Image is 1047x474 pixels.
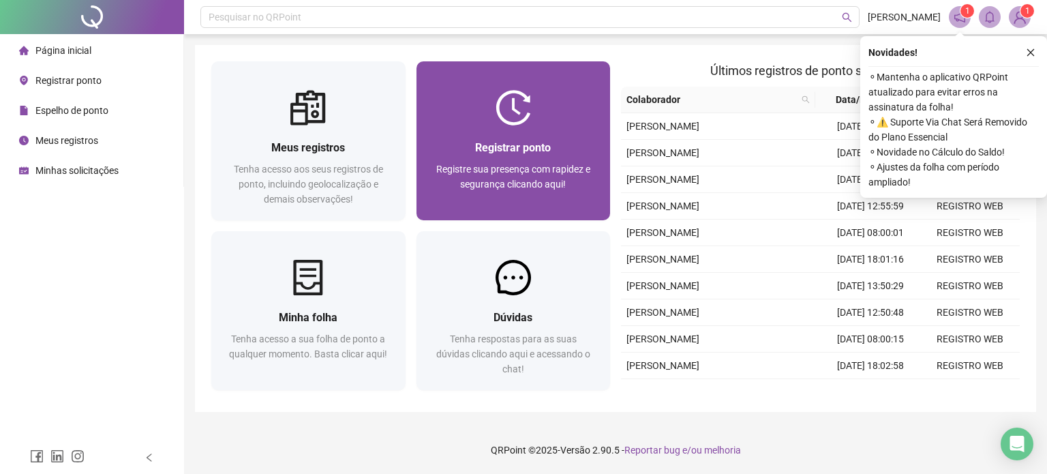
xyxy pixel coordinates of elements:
td: REGISTRO WEB [920,353,1020,379]
div: Open Intercom Messenger [1001,428,1033,460]
span: linkedin [50,449,64,463]
span: 1 [965,6,970,16]
span: [PERSON_NAME] [626,254,699,265]
td: REGISTRO WEB [920,220,1020,246]
span: file [19,106,29,115]
span: [PERSON_NAME] [626,280,699,291]
td: [DATE] 08:00:15 [821,326,920,353]
span: Minhas solicitações [35,165,119,176]
span: environment [19,76,29,85]
span: [PERSON_NAME] [626,201,699,211]
span: Minha folha [279,311,337,324]
a: Registrar pontoRegistre sua presença com rapidez e segurança clicando aqui! [416,61,611,220]
span: 1 [1025,6,1030,16]
sup: 1 [960,4,974,18]
a: Minha folhaTenha acesso a sua folha de ponto a qualquer momento. Basta clicar aqui! [211,231,406,390]
td: [DATE] 08:00:17 [821,113,920,140]
span: [PERSON_NAME] [626,360,699,371]
span: Dúvidas [494,311,532,324]
td: REGISTRO WEB [920,326,1020,353]
td: [DATE] 13:50:29 [821,273,920,299]
span: Tenha respostas para as suas dúvidas clicando aqui e acessando o chat! [436,334,590,374]
a: DúvidasTenha respostas para as suas dúvidas clicando aqui e acessando o chat! [416,231,611,390]
span: Meus registros [35,135,98,146]
td: REGISTRO WEB [920,379,1020,406]
span: home [19,46,29,55]
footer: QRPoint © 2025 - 2.90.5 - [184,426,1047,474]
a: Meus registrosTenha acesso aos seus registros de ponto, incluindo geolocalização e demais observa... [211,61,406,220]
span: [PERSON_NAME] [626,227,699,238]
span: Versão [560,445,590,456]
td: [DATE] 08:00:01 [821,220,920,246]
span: Tenha acesso a sua folha de ponto a qualquer momento. Basta clicar aqui! [229,334,387,359]
span: clock-circle [19,136,29,145]
td: REGISTRO WEB [920,273,1020,299]
span: [PERSON_NAME] [626,334,699,344]
sup: Atualize o seu contato no menu Meus Dados [1020,4,1034,18]
span: Espelho de ponto [35,105,108,116]
span: [PERSON_NAME] [626,174,699,185]
span: Tenha acesso aos seus registros de ponto, incluindo geolocalização e demais observações! [234,164,383,205]
span: facebook [30,449,44,463]
span: Registrar ponto [35,75,102,86]
span: search [842,12,852,23]
span: Registrar ponto [475,141,551,154]
td: REGISTRO WEB [920,299,1020,326]
td: REGISTRO WEB [920,193,1020,220]
span: close [1026,48,1035,57]
td: [DATE] 12:50:48 [821,299,920,326]
td: [DATE] 18:02:08 [821,140,920,166]
span: Registre sua presença com rapidez e segurança clicando aqui! [436,164,590,190]
span: Página inicial [35,45,91,56]
span: Novidades ! [868,45,917,60]
td: [DATE] 18:01:16 [821,246,920,273]
td: [DATE] 14:05:44 [821,379,920,406]
span: Meus registros [271,141,345,154]
span: ⚬ ⚠️ Suporte Via Chat Será Removido do Plano Essencial [868,115,1039,145]
span: [PERSON_NAME] [626,307,699,318]
span: Últimos registros de ponto sincronizados [710,63,930,78]
span: [PERSON_NAME] [626,147,699,158]
span: search [799,89,813,110]
span: Colaborador [626,92,796,107]
td: [DATE] 13:55:14 [821,166,920,193]
td: [DATE] 12:55:59 [821,193,920,220]
span: left [145,453,154,462]
th: Data/Hora [815,87,912,113]
span: notification [954,11,966,23]
span: search [802,95,810,104]
span: ⚬ Ajustes da folha com período ampliado! [868,160,1039,190]
span: Data/Hora [821,92,896,107]
span: [PERSON_NAME] [626,121,699,132]
span: ⚬ Novidade no Cálculo do Saldo! [868,145,1039,160]
span: Reportar bug e/ou melhoria [624,445,741,456]
span: instagram [71,449,85,463]
span: ⚬ Mantenha o aplicativo QRPoint atualizado para evitar erros na assinatura da folha! [868,70,1039,115]
span: schedule [19,166,29,175]
span: bell [984,11,996,23]
td: [DATE] 18:02:58 [821,353,920,379]
span: [PERSON_NAME] [868,10,941,25]
td: REGISTRO WEB [920,246,1020,273]
img: 82103 [1010,7,1030,27]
